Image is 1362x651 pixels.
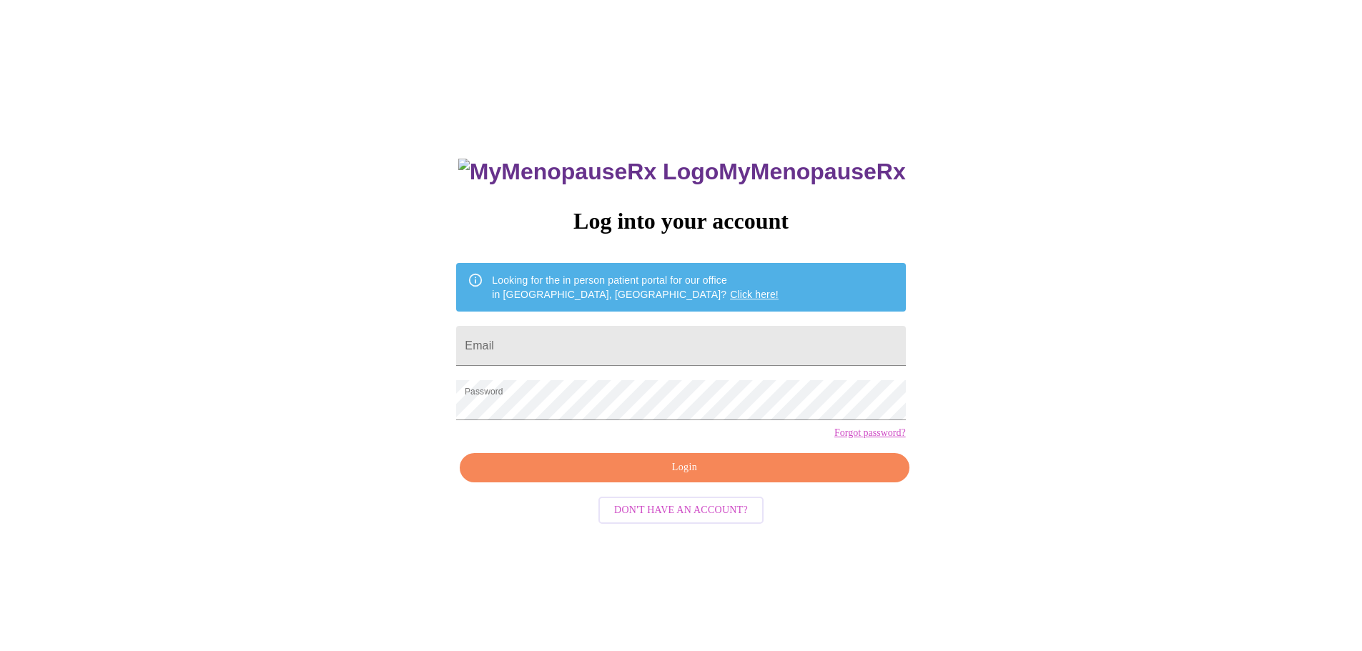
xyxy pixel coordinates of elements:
[458,159,906,185] h3: MyMenopauseRx
[458,159,719,185] img: MyMenopauseRx Logo
[456,208,905,234] h3: Log into your account
[492,267,779,307] div: Looking for the in person patient portal for our office in [GEOGRAPHIC_DATA], [GEOGRAPHIC_DATA]?
[614,502,748,520] span: Don't have an account?
[460,453,909,482] button: Login
[598,497,764,525] button: Don't have an account?
[476,459,892,477] span: Login
[834,427,906,439] a: Forgot password?
[595,503,767,515] a: Don't have an account?
[730,289,779,300] a: Click here!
